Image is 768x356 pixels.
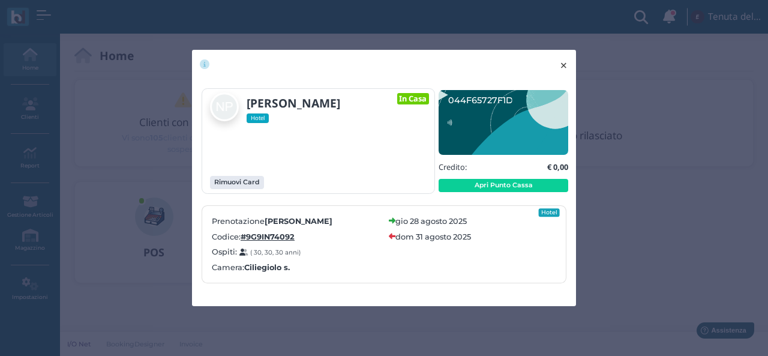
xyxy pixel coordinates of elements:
[448,95,521,106] text: 044F65727F1D91
[210,176,264,189] button: Rimuovi Card
[244,262,290,273] b: Ciliegiolo s.
[539,208,560,217] div: Hotel
[265,217,332,226] b: [PERSON_NAME]
[399,93,427,104] b: In Casa
[212,262,290,273] label: Camera:
[547,161,568,172] b: € 0,00
[35,10,79,19] span: Assistenza
[439,163,467,171] h5: Credito:
[395,216,467,227] label: gio 28 agosto 2025
[241,232,295,241] b: #9G9IN74092
[210,92,370,123] a: [PERSON_NAME] Hotel
[559,58,568,73] span: ×
[250,249,301,256] small: ( 30, 30, 30 anni)
[212,246,382,258] label: Ospiti:
[212,216,382,227] label: Prenotazione
[395,231,471,243] label: dom 31 agosto 2025
[439,179,568,192] button: Apri Punto Cassa
[210,92,239,121] img: Nadia Peciccia
[247,113,269,123] span: Hotel
[212,231,382,243] label: Codice:
[247,95,340,111] b: [PERSON_NAME]
[241,231,295,243] a: #9G9IN74092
